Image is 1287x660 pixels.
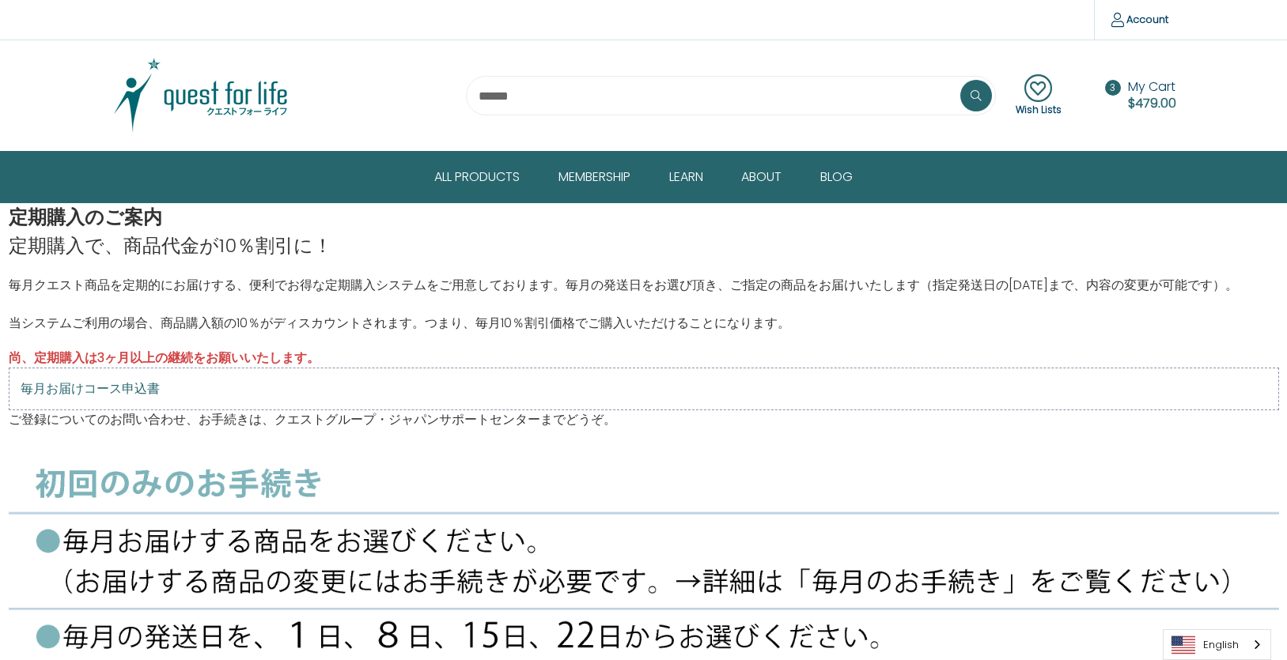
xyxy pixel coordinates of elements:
span: $479.00 [1128,94,1176,112]
span: My Cart [1128,77,1175,96]
a: Membership [547,152,657,202]
p: 定期購入のご案内 [9,203,162,232]
p: 当システムご利用の場合、商品購入額の10％がディスカウントされます。つまり、毎月10％割引価格でご購入いただけることになります。 [9,314,1238,333]
p: 毎月クエスト商品を定期的にお届けする、便利でお得な定期購入システムをご用意しております。毎月の発送日をお選び頂き、ご指定の商品をお届けいたします（指定発送日の[DATE]まで、内容の変更が可能です）。 [9,276,1238,295]
a: 毎月お届けコース申込書 [21,382,160,395]
a: Cart with 3 items [1128,77,1186,112]
p: 尚、定期購入は3ヶ月以上の継続をお願いいたします。 [9,349,320,368]
a: Blog [808,152,865,202]
img: Quest Group [102,56,300,135]
p: ご登録についてのお問い合わせ、お手続きは、クエストグループ・ジャパンサポートセンターまでどうぞ。 [9,410,616,429]
span: 3 [1105,80,1121,96]
a: About [729,152,808,202]
a: All Products [422,152,547,202]
aside: Language selected: English [1163,629,1271,660]
a: English [1164,630,1270,659]
p: 定期購入で、商品代金が10％割引に！ [9,232,332,260]
a: Wish Lists [1016,74,1062,117]
a: Learn [657,152,730,202]
div: Language [1163,629,1271,660]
